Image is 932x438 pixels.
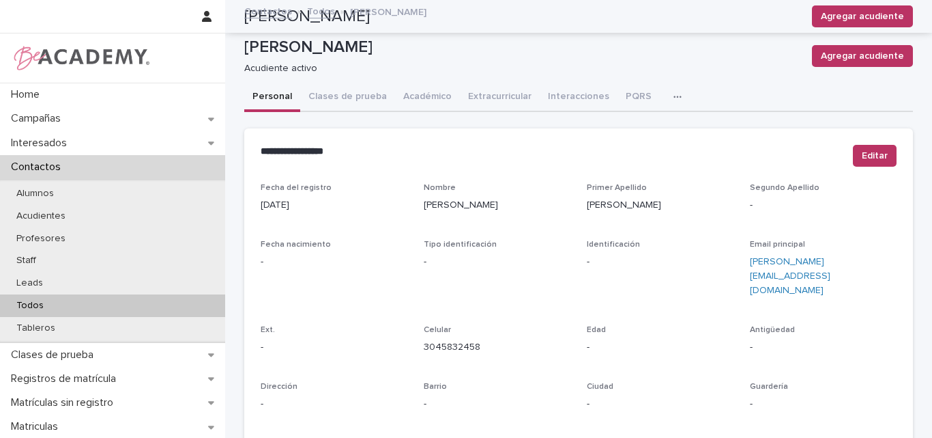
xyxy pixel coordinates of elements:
[5,137,78,150] p: Interesados
[261,255,407,269] p: -
[5,372,127,385] p: Registros de matrícula
[5,88,50,101] p: Home
[5,188,65,200] p: Alumnos
[460,83,540,112] button: Extracurricular
[750,326,795,334] span: Antigüedad
[750,198,897,213] p: -
[5,277,54,289] p: Leads
[5,233,76,245] p: Profesores
[862,149,888,163] span: Editar
[261,397,407,411] p: -
[424,326,451,334] span: Celular
[5,300,55,312] p: Todos
[424,255,570,269] p: -
[750,397,897,411] p: -
[261,241,331,249] span: Fecha nacimiento
[587,383,613,391] span: Ciudad
[244,83,300,112] button: Personal
[750,257,830,295] a: [PERSON_NAME][EMAIL_ADDRESS][DOMAIN_NAME]
[5,420,69,433] p: Matriculas
[587,340,733,355] p: -
[5,161,72,174] p: Contactos
[261,326,275,334] span: Ext.
[424,198,570,213] p: [PERSON_NAME]
[244,63,796,74] p: Acudiente activo
[5,112,72,125] p: Campañas
[587,198,733,213] p: [PERSON_NAME]
[424,383,447,391] span: Barrio
[11,44,151,72] img: WPrjXfSUmiLcdUfaYY4Q
[350,3,426,18] p: [PERSON_NAME]
[750,184,819,192] span: Segundo Apellido
[300,83,395,112] button: Clases de prueba
[5,255,47,266] p: Staff
[261,184,332,192] span: Fecha del registro
[424,184,456,192] span: Nombre
[307,3,335,18] a: Todos
[261,198,407,213] p: [DATE]
[424,342,480,352] a: 3045832458
[853,145,897,167] button: Editar
[750,241,805,249] span: Email principal
[750,383,788,391] span: Guardería
[5,396,124,409] p: Matrículas sin registro
[587,326,606,334] span: Edad
[587,241,640,249] span: Identificación
[5,348,104,361] p: Clases de prueba
[821,49,904,63] span: Agregar acudiente
[617,83,660,112] button: PQRS
[587,255,733,269] p: -
[587,184,647,192] span: Primer Apellido
[424,397,570,411] p: -
[587,397,733,411] p: -
[261,383,297,391] span: Dirección
[5,210,76,222] p: Acudientes
[750,340,897,355] p: -
[395,83,460,112] button: Académico
[261,340,407,355] p: -
[5,323,66,334] p: Tableros
[424,241,497,249] span: Tipo identificación
[812,45,913,67] button: Agregar acudiente
[244,38,801,57] p: [PERSON_NAME]
[244,3,292,18] a: Contactos
[540,83,617,112] button: Interacciones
